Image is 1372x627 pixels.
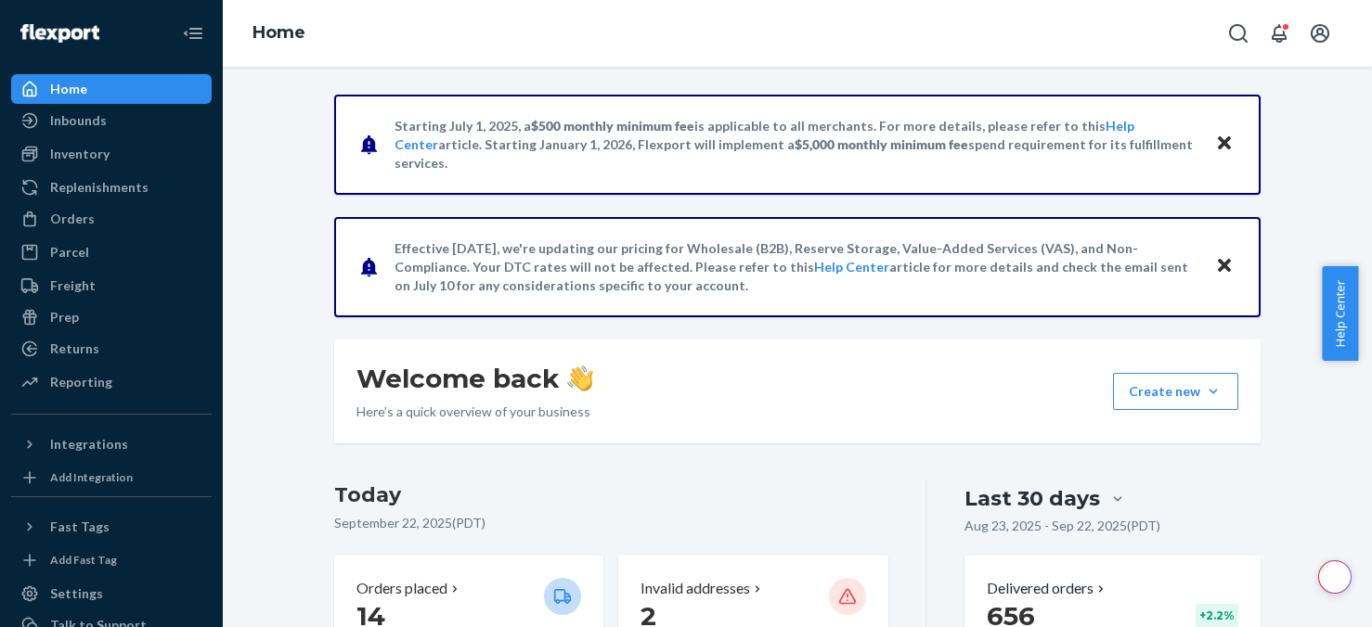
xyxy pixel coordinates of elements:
div: Reporting [50,373,112,391]
div: Freight [50,276,96,295]
a: Add Fast Tag [11,549,212,571]
div: Orders [50,210,95,228]
a: Home [252,22,305,43]
div: Prep [50,308,79,326]
p: September 22, 2025 ( PDT ) [334,514,888,532]
div: Parcel [50,243,89,262]
div: Inbounds [50,111,107,130]
p: Orders placed [356,578,447,599]
a: Settings [11,579,212,608]
button: Close [1212,131,1236,158]
p: Invalid addresses [641,578,750,599]
p: Here’s a quick overview of your business [356,403,593,421]
img: hand-wave emoji [567,365,593,391]
div: Last 30 days [964,484,1100,513]
a: Home [11,74,212,104]
div: Add Integration [50,469,133,485]
iframe: Opens a widget where you can chat to one of our agents [1254,571,1353,618]
img: Flexport logo [20,24,99,43]
p: Effective [DATE], we're updating our pricing for Wholesale (B2B), Reserve Storage, Value-Added Se... [395,239,1197,295]
ol: breadcrumbs [238,6,320,60]
button: Open account menu [1301,15,1339,52]
button: Open notifications [1261,15,1298,52]
a: Inventory [11,139,212,169]
button: Help Center [1322,266,1358,361]
a: Prep [11,302,212,332]
div: Settings [50,584,103,603]
div: + 2.2 % [1196,604,1238,627]
p: Aug 23, 2025 - Sep 22, 2025 ( PDT ) [964,517,1160,535]
a: Parcel [11,237,212,267]
div: Add Fast Tag [50,552,117,568]
button: Fast Tags [11,512,212,542]
button: Integrations [11,429,212,459]
button: Delivered orders [987,578,1108,599]
div: Inventory [50,145,110,163]
a: Help Center [814,259,889,275]
button: Open Search Box [1220,15,1257,52]
div: Home [50,80,87,98]
a: Replenishments [11,173,212,202]
h1: Welcome back [356,362,593,395]
h3: Today [334,480,888,510]
span: $500 monthly minimum fee [531,118,694,134]
div: Replenishments [50,178,149,197]
button: Close Navigation [175,15,212,52]
a: Orders [11,204,212,234]
div: Returns [50,339,99,358]
p: Starting July 1, 2025, a is applicable to all merchants. For more details, please refer to this a... [395,117,1197,173]
a: Add Integration [11,467,212,489]
a: Freight [11,271,212,301]
a: Reporting [11,367,212,397]
div: Fast Tags [50,518,110,536]
button: Create new [1113,373,1238,410]
button: Close [1212,253,1236,280]
span: $5,000 monthly minimum fee [795,136,968,152]
div: Integrations [50,435,128,454]
a: Inbounds [11,106,212,135]
a: Returns [11,334,212,364]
